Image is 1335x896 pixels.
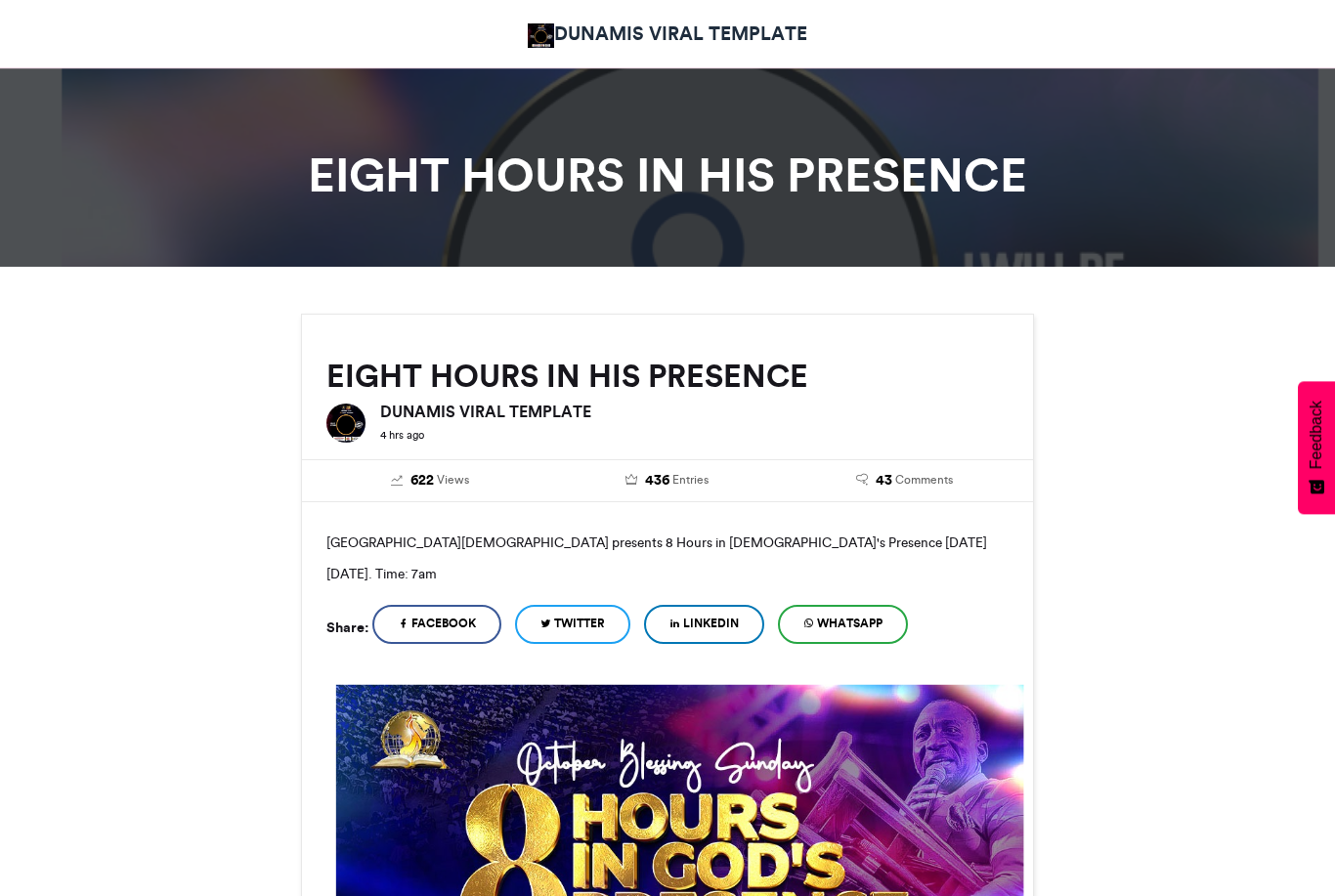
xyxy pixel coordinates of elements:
span: 622 [410,470,434,491]
span: 436 [645,470,669,491]
span: Facebook [411,615,476,632]
button: Feedback - Show survey [1298,381,1335,514]
small: 4 hrs ago [380,428,424,442]
h5: Share: [326,615,368,640]
a: LinkedIn [644,605,764,644]
a: DUNAMIS VIRAL TEMPLATE [528,20,807,48]
span: Feedback [1308,401,1325,469]
span: WhatsApp [817,615,883,632]
span: LinkedIn [683,615,739,632]
a: Twitter [515,605,630,644]
p: [GEOGRAPHIC_DATA][DEMOGRAPHIC_DATA] presents 8 Hours in [DEMOGRAPHIC_DATA]'s Presence [DATE][DATE... [326,527,1009,589]
a: 622 Views [326,470,535,491]
a: WhatsApp [778,605,908,644]
a: 436 Entries [564,470,772,491]
a: Facebook [372,605,501,644]
img: DUNAMIS VIRAL TEMPLATE [528,23,554,48]
span: 43 [876,470,892,491]
h2: EIGHT HOURS IN HIS PRESENCE [326,359,1009,394]
h6: DUNAMIS VIRAL TEMPLATE [380,404,1009,419]
a: 43 Comments [800,470,1009,491]
span: Views [437,471,469,489]
span: Entries [672,471,709,489]
h1: EIGHT HOURS IN HIS PRESENCE [125,151,1210,198]
img: DUNAMIS VIRAL TEMPLATE [326,404,366,443]
span: Twitter [554,615,605,632]
span: Comments [895,471,953,489]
